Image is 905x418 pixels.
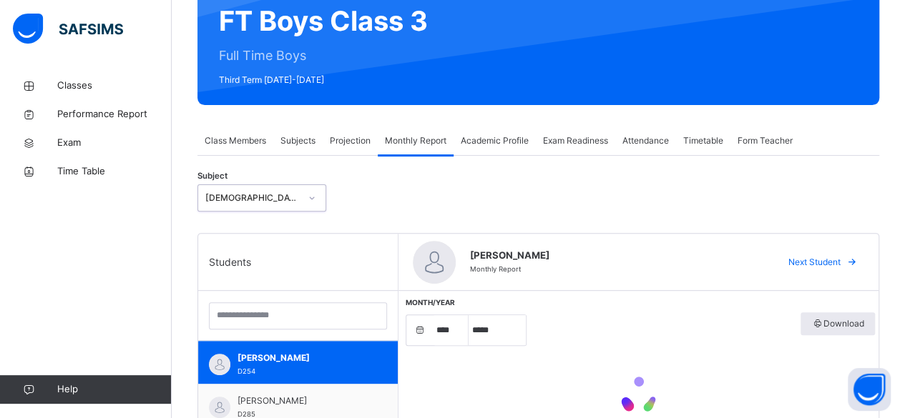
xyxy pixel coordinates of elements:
span: Performance Report [57,107,172,121]
span: Students [209,254,251,269]
span: [PERSON_NAME] [238,352,366,364]
span: Class Members [205,134,266,147]
img: default.svg [413,241,456,284]
span: Exam Readiness [543,134,608,147]
span: D285 [238,410,255,418]
span: Time Table [57,164,172,179]
span: Next Student [788,256,841,269]
span: Subjects [280,134,315,147]
span: [PERSON_NAME] [238,394,366,407]
img: default.svg [209,354,230,375]
span: Exam [57,136,172,150]
span: Download [811,317,864,330]
span: Academic Profile [461,134,529,147]
span: Monthly Report [470,265,521,273]
img: default.svg [209,397,230,418]
span: Monthly Report [385,134,446,147]
span: Form Teacher [738,134,793,147]
span: Third Term [DATE]-[DATE] [219,74,428,86]
button: Open asap [848,368,891,411]
span: Month/Year [406,298,455,307]
span: D254 [238,367,255,375]
span: [PERSON_NAME] [470,249,763,263]
span: Timetable [683,134,723,147]
span: Subject [197,170,228,182]
span: Classes [57,79,172,93]
span: Attendance [622,134,669,147]
div: [DEMOGRAPHIC_DATA] Memorisation [205,191,300,204]
img: safsims [13,14,123,44]
span: Projection [330,134,371,147]
span: Help [57,382,171,397]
